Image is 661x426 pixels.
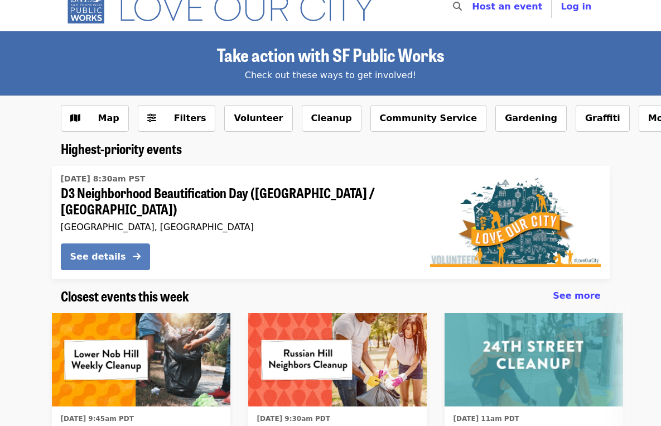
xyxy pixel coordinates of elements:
[52,288,610,304] div: Closest events this week
[472,1,542,12] a: Host an event
[52,313,230,407] img: Lower Nob Hill Weekly Cleanup organized by Together SF
[445,313,623,407] img: 24th Street Cleanup organized by SF Public Works
[61,222,412,232] div: [GEOGRAPHIC_DATA], [GEOGRAPHIC_DATA]
[61,414,134,424] time: [DATE] 9:45am PDT
[453,414,519,424] time: [DATE] 11am PDT
[248,313,427,407] img: Russian Hill Neighbors Cleanup organized by Together SF
[370,105,487,132] button: Community Service
[430,178,601,267] img: D3 Neighborhood Beautification Day (North Beach / Russian Hill) organized by SF Public Works
[257,414,330,424] time: [DATE] 9:30am PDT
[61,185,412,217] span: D3 Neighborhood Beautification Day ([GEOGRAPHIC_DATA] / [GEOGRAPHIC_DATA])
[138,105,216,132] button: Filters (0 selected)
[174,113,206,123] span: Filters
[70,113,80,123] i: map icon
[302,105,361,132] button: Cleanup
[61,138,182,158] span: Highest-priority events
[561,1,591,12] span: Log in
[61,105,129,132] button: Show map view
[61,286,189,305] span: Closest events this week
[576,105,630,132] button: Graffiti
[133,251,141,262] i: arrow-right icon
[61,288,189,304] a: Closest events this week
[453,1,462,12] i: search icon
[61,173,146,185] time: [DATE] 8:30am PST
[61,69,601,82] div: Check out these ways to get involved!
[70,250,126,264] div: See details
[61,243,150,270] button: See details
[224,105,292,132] button: Volunteer
[52,166,610,279] a: See details for "D3 Neighborhood Beautification Day (North Beach / Russian Hill)"
[553,289,600,303] a: See more
[147,113,156,123] i: sliders-h icon
[217,41,444,68] span: Take action with SF Public Works
[495,105,567,132] button: Gardening
[98,113,119,123] span: Map
[553,290,600,301] span: See more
